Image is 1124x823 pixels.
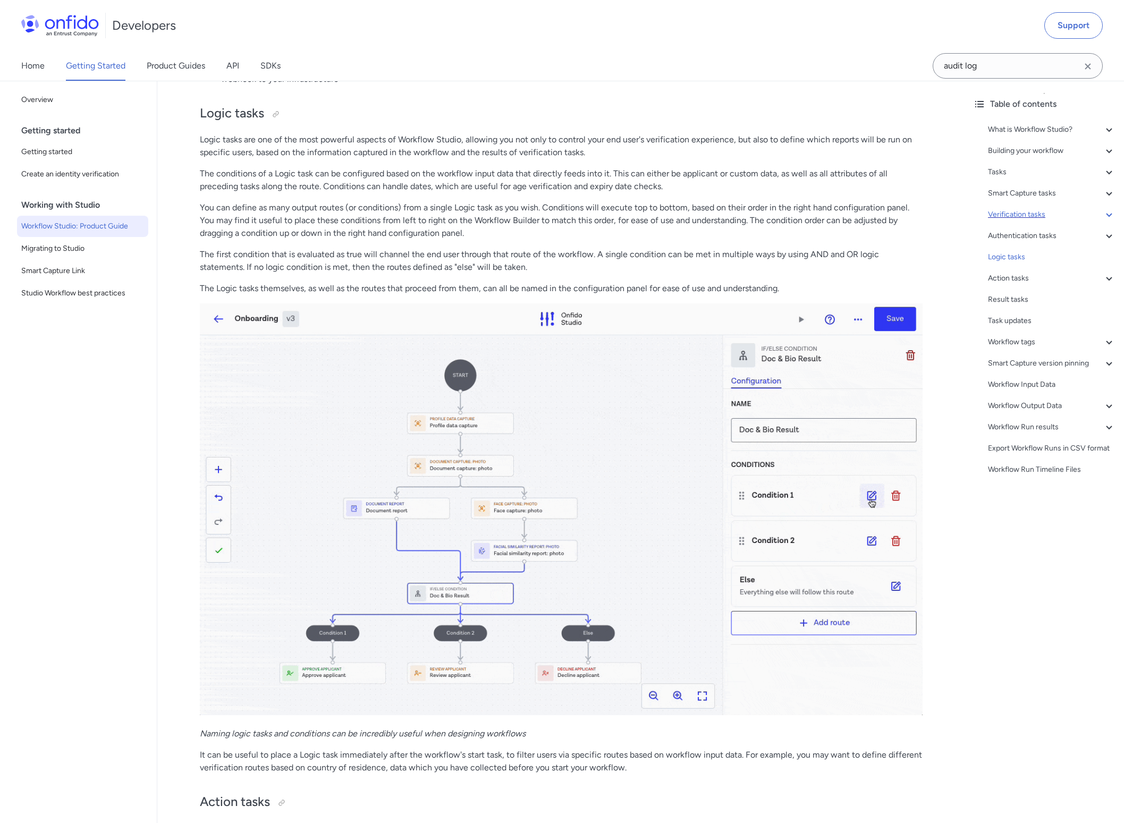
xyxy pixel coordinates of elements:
[200,201,923,240] p: You can define as many output routes (or conditions) from a single Logic task as you wish. Condit...
[66,51,125,81] a: Getting Started
[988,187,1115,200] a: Smart Capture tasks
[988,315,1115,327] a: Task updates
[17,283,148,304] a: Studio Workflow best practices
[17,89,148,111] a: Overview
[21,265,144,277] span: Smart Capture Link
[17,260,148,282] a: Smart Capture Link
[21,120,153,141] div: Getting started
[200,793,923,811] h2: Action tasks
[200,282,923,295] p: The Logic tasks themselves, as well as the routes that proceed from them, can all be named in the...
[21,15,99,36] img: Onfido Logo
[260,51,281,81] a: SDKs
[988,463,1115,476] a: Workflow Run Timeline Files
[200,728,526,739] em: Naming logic tasks and conditions can be incredibly useful when designing workflows
[988,230,1115,242] a: Authentication tasks
[200,303,923,716] img: Logic tasks
[112,17,176,34] h1: Developers
[17,164,148,185] a: Create an identity verification
[21,94,144,106] span: Overview
[200,105,923,123] h2: Logic tasks
[988,208,1115,221] a: Verification tasks
[21,168,144,181] span: Create an identity verification
[988,251,1115,264] a: Logic tasks
[988,166,1115,179] a: Tasks
[17,238,148,259] a: Migrating to Studio
[200,749,923,774] p: It can be useful to place a Logic task immediately after the workflow's start task, to filter use...
[973,98,1115,111] div: Table of contents
[988,336,1115,349] a: Workflow tags
[17,141,148,163] a: Getting started
[200,167,923,193] p: The conditions of a Logic task can be configured based on the workflow input data that directly f...
[21,220,144,233] span: Workflow Studio: Product Guide
[21,287,144,300] span: Studio Workflow best practices
[1044,12,1103,39] a: Support
[988,421,1115,434] a: Workflow Run results
[988,400,1115,412] a: Workflow Output Data
[1081,60,1094,73] svg: Clear search field button
[21,194,153,216] div: Working with Studio
[21,242,144,255] span: Migrating to Studio
[988,123,1115,136] a: What is Workflow Studio?
[21,51,45,81] a: Home
[988,272,1115,285] a: Action tasks
[200,248,923,274] p: The first condition that is evaluated as true will channel the end user through that route of the...
[21,146,144,158] span: Getting started
[933,53,1103,79] input: Onfido search input field
[988,442,1115,455] a: Export Workflow Runs in CSV format
[17,216,148,237] a: Workflow Studio: Product Guide
[988,293,1115,306] a: Result tasks
[147,51,205,81] a: Product Guides
[200,133,923,159] p: Logic tasks are one of the most powerful aspects of Workflow Studio, allowing you not only to con...
[988,145,1115,157] a: Building your workflow
[988,357,1115,370] a: Smart Capture version pinning
[226,51,239,81] a: API
[988,378,1115,391] a: Workflow Input Data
